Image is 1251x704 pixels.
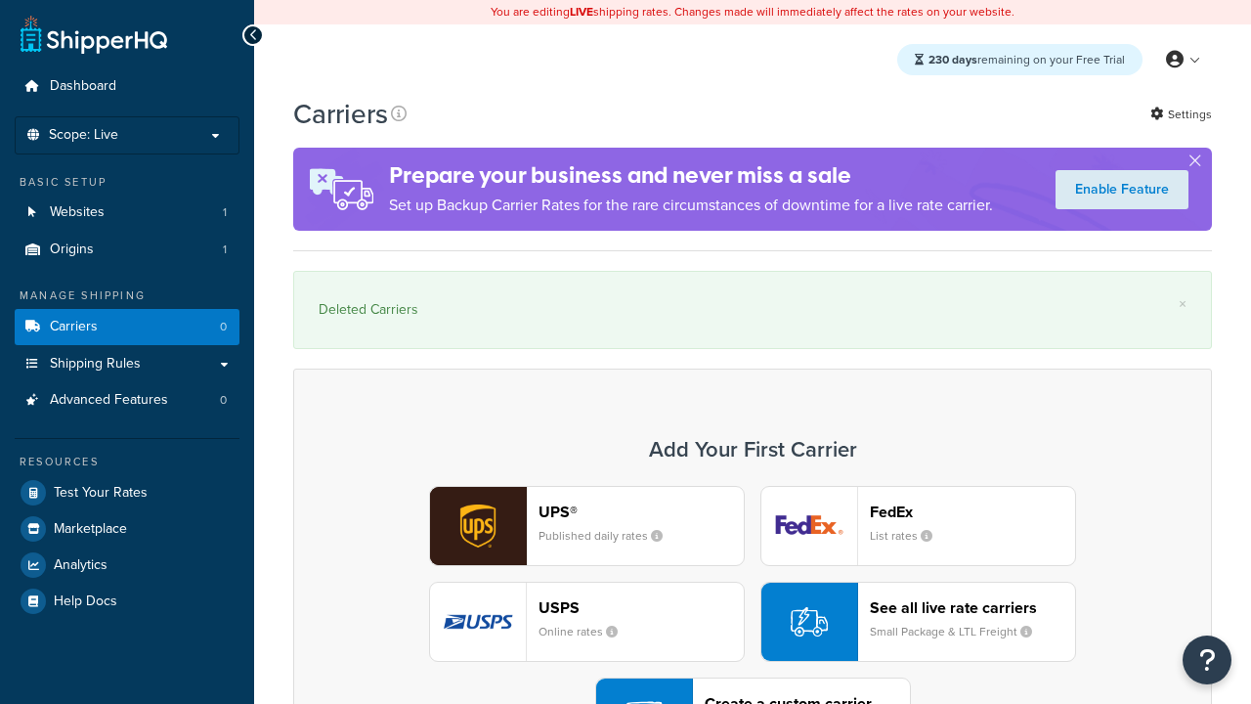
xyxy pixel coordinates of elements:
[760,582,1076,662] button: See all live rate carriersSmall Package & LTL Freight
[15,584,239,619] a: Help Docs
[539,598,744,617] header: USPS
[1183,636,1231,684] button: Open Resource Center
[220,319,227,335] span: 0
[430,487,526,565] img: ups logo
[15,174,239,191] div: Basic Setup
[50,356,141,373] span: Shipping Rules
[761,487,857,565] img: fedEx logo
[49,127,118,144] span: Scope: Live
[54,485,148,502] span: Test Your Rates
[15,309,239,345] a: Carriers 0
[54,521,127,538] span: Marketplace
[54,557,108,574] span: Analytics
[539,623,633,640] small: Online rates
[429,582,745,662] button: usps logoUSPSOnline rates
[50,392,168,409] span: Advanced Features
[50,78,116,95] span: Dashboard
[15,68,239,105] a: Dashboard
[50,319,98,335] span: Carriers
[15,195,239,231] a: Websites 1
[319,296,1186,324] div: Deleted Carriers
[314,438,1191,462] h3: Add Your First Carrier
[15,309,239,345] li: Carriers
[15,382,239,418] a: Advanced Features 0
[15,287,239,304] div: Manage Shipping
[1179,296,1186,312] a: ×
[21,15,167,54] a: ShipperHQ Home
[870,527,948,545] small: List rates
[928,51,977,68] strong: 230 days
[15,454,239,470] div: Resources
[15,382,239,418] li: Advanced Features
[15,346,239,382] a: Shipping Rules
[223,204,227,221] span: 1
[293,148,389,231] img: ad-rules-rateshop-fe6ec290ccb7230408bd80ed9643f0289d75e0ffd9eb532fc0e269fcd187b520.png
[539,527,678,545] small: Published daily rates
[760,486,1076,566] button: fedEx logoFedExList rates
[570,3,593,21] b: LIVE
[50,242,94,258] span: Origins
[389,192,993,219] p: Set up Backup Carrier Rates for the rare circumstances of downtime for a live rate carrier.
[15,511,239,547] a: Marketplace
[870,503,1075,521] header: FedEx
[15,232,239,268] a: Origins 1
[54,594,117,610] span: Help Docs
[539,503,744,521] header: UPS®
[220,392,227,409] span: 0
[389,159,993,192] h4: Prepare your business and never miss a sale
[870,598,1075,617] header: See all live rate carriers
[293,95,388,133] h1: Carriers
[223,242,227,258] span: 1
[897,44,1143,75] div: remaining on your Free Trial
[15,475,239,510] a: Test Your Rates
[430,583,526,661] img: usps logo
[15,548,239,583] a: Analytics
[50,204,105,221] span: Websites
[15,195,239,231] li: Websites
[1056,170,1188,209] a: Enable Feature
[791,603,828,640] img: icon-carrier-liverate-becf4550.svg
[1150,101,1212,128] a: Settings
[429,486,745,566] button: ups logoUPS®Published daily rates
[870,623,1048,640] small: Small Package & LTL Freight
[15,232,239,268] li: Origins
